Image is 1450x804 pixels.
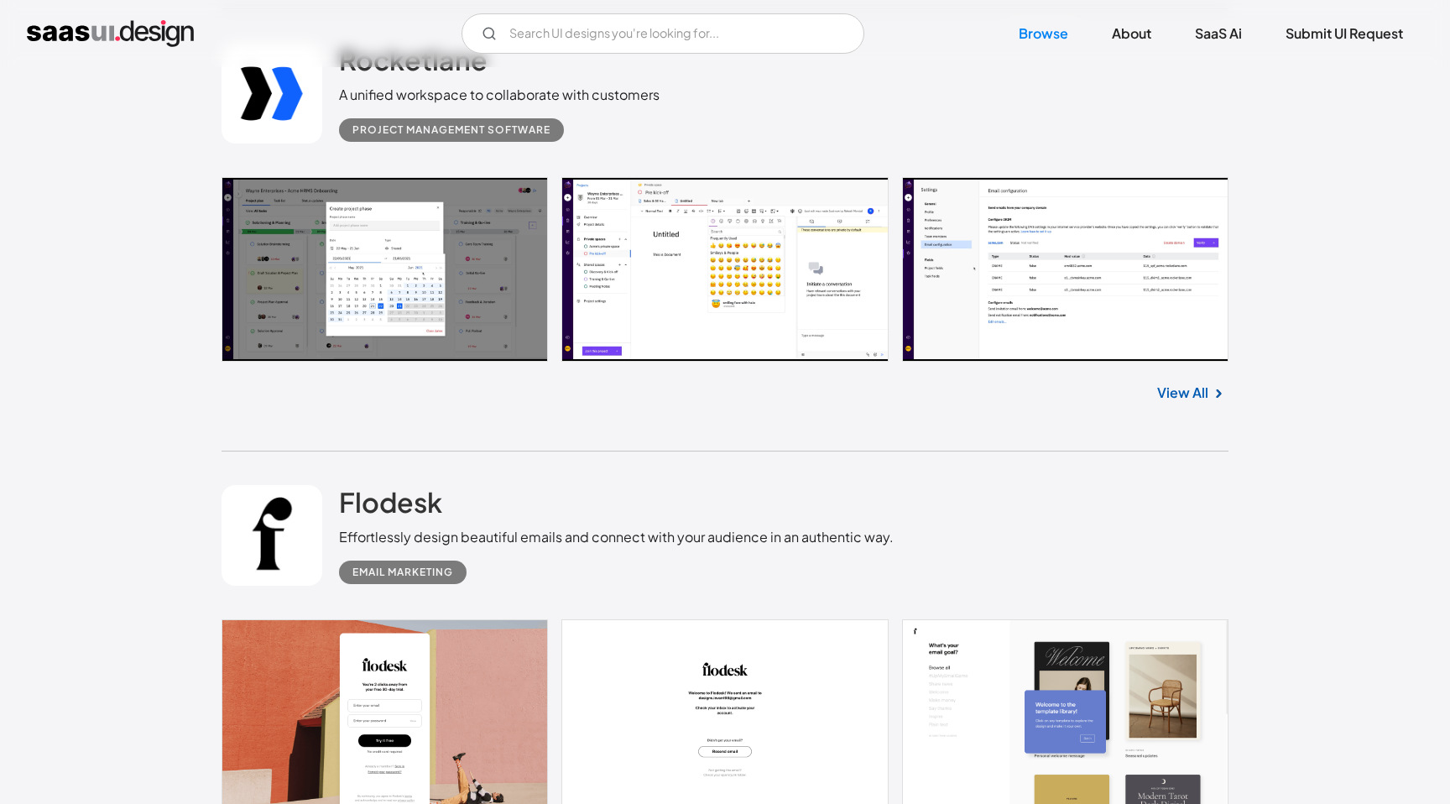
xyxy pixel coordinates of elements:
h2: Flodesk [339,485,442,519]
a: Flodesk [339,485,442,527]
div: Effortlessly design beautiful emails and connect with your audience in an authentic way. [339,527,894,547]
form: Email Form [462,13,864,54]
a: Browse [999,15,1088,52]
input: Search UI designs you're looking for... [462,13,864,54]
a: home [27,20,194,47]
div: Project Management Software [352,120,550,140]
a: View All [1157,383,1208,403]
a: Submit UI Request [1265,15,1423,52]
a: SaaS Ai [1175,15,1262,52]
div: A unified workspace to collaborate with customers [339,85,660,105]
div: Email Marketing [352,562,453,582]
a: About [1092,15,1171,52]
